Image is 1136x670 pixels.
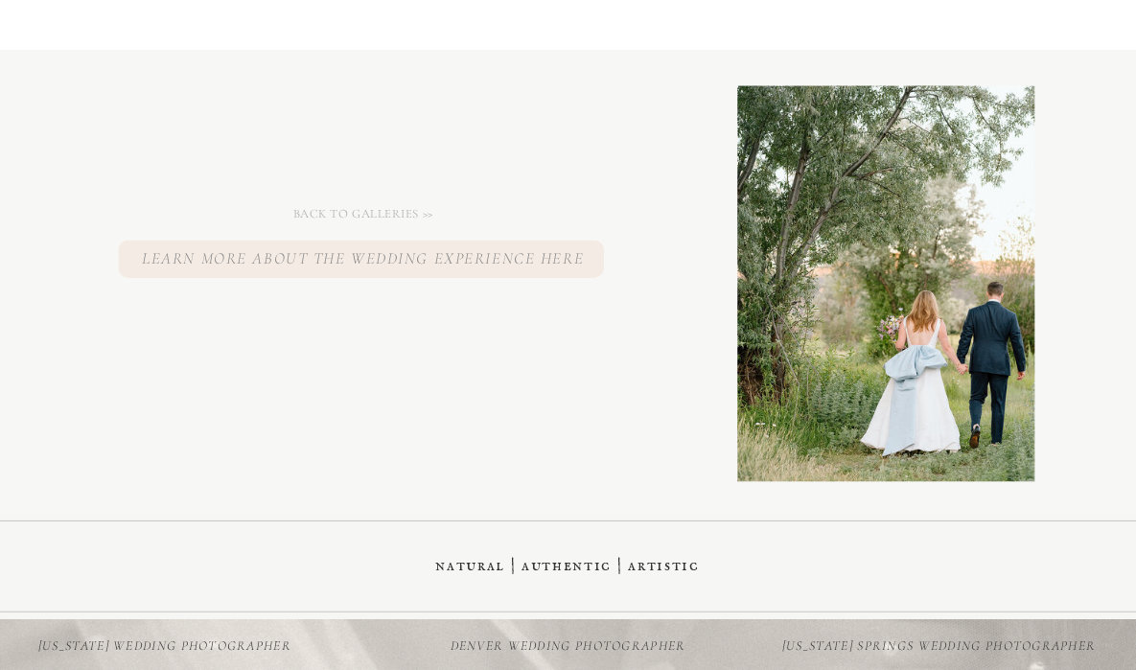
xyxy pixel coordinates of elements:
a: Back to galleries >> [282,205,444,223]
a: [US_STATE] Wedding photographer [27,635,303,658]
a: Learn more about the wedding experience here [26,246,701,283]
a: [US_STATE] Springs Wedding photographer [768,635,1110,658]
a: denver Wedding photographer [429,635,706,658]
p: Natural | Authentic | Artistic [419,553,715,582]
